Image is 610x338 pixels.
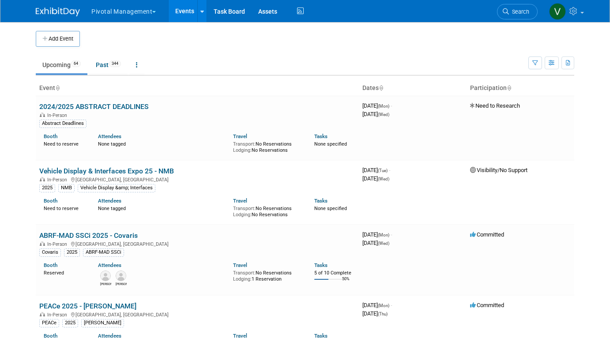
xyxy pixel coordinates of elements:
[549,3,566,20] img: Valerie Weld
[39,167,174,175] a: Vehicle Display & Interfaces Expo 25 - NMB
[40,113,45,117] img: In-Person Event
[391,302,392,308] span: -
[314,262,328,268] a: Tasks
[314,133,328,139] a: Tasks
[378,312,388,316] span: (Thu)
[233,147,252,153] span: Lodging:
[40,312,45,316] img: In-Person Event
[62,319,78,327] div: 2025
[116,281,127,286] div: Sujash Chatterjee
[362,111,389,117] span: [DATE]
[378,233,389,237] span: (Mon)
[44,133,57,139] a: Booth
[39,231,138,240] a: ABRF-MAD SSCi 2025 - Covaris
[497,4,538,19] a: Search
[36,56,87,73] a: Upcoming64
[379,84,383,91] a: Sort by Start Date
[470,302,504,308] span: Committed
[233,270,256,276] span: Transport:
[100,270,111,281] img: Melissa Gabello
[362,175,389,182] span: [DATE]
[78,184,155,192] div: Vehicle Display &amp; Interfaces
[362,302,392,308] span: [DATE]
[44,198,57,204] a: Booth
[467,81,574,96] th: Participation
[47,241,70,247] span: In-Person
[470,167,527,173] span: Visibility/No Support
[470,231,504,238] span: Committed
[378,104,389,109] span: (Mon)
[233,262,247,268] a: Travel
[342,277,350,289] td: 50%
[36,8,80,16] img: ExhibitDay
[362,231,392,238] span: [DATE]
[233,268,301,282] div: No Reservations 1 Reservation
[89,56,128,73] a: Past344
[100,281,111,286] div: Melissa Gabello
[39,102,149,111] a: 2024/2025 ABSTRACT DEADLINES
[39,248,61,256] div: Covaris
[36,31,80,47] button: Add Event
[389,167,390,173] span: -
[362,310,388,317] span: [DATE]
[83,248,124,256] div: ABRF-MAD SSCi
[109,60,121,67] span: 344
[233,276,252,282] span: Lodging:
[116,270,126,281] img: Sujash Chatterjee
[55,84,60,91] a: Sort by Event Name
[470,102,520,109] span: Need to Research
[378,168,388,173] span: (Tue)
[98,139,227,147] div: None tagged
[233,141,256,147] span: Transport:
[378,303,389,308] span: (Mon)
[391,102,392,109] span: -
[378,112,389,117] span: (Wed)
[81,319,124,327] div: [PERSON_NAME]
[98,262,121,268] a: Attendees
[39,311,355,318] div: [GEOGRAPHIC_DATA], [GEOGRAPHIC_DATA]
[71,60,81,67] span: 64
[314,206,347,211] span: None specified
[233,212,252,218] span: Lodging:
[40,241,45,246] img: In-Person Event
[44,204,85,212] div: Need to reserve
[314,141,347,147] span: None specified
[64,248,80,256] div: 2025
[40,177,45,181] img: In-Person Event
[233,139,301,153] div: No Reservations No Reservations
[98,204,227,212] div: None tagged
[39,176,355,183] div: [GEOGRAPHIC_DATA], [GEOGRAPHIC_DATA]
[362,167,390,173] span: [DATE]
[314,198,328,204] a: Tasks
[44,139,85,147] div: Need to reserve
[47,177,70,183] span: In-Person
[359,81,467,96] th: Dates
[47,113,70,118] span: In-Person
[314,270,355,276] div: 5 of 10 Complete
[39,240,355,247] div: [GEOGRAPHIC_DATA], [GEOGRAPHIC_DATA]
[233,133,247,139] a: Travel
[233,204,301,218] div: No Reservations No Reservations
[233,198,247,204] a: Travel
[98,198,121,204] a: Attendees
[98,133,121,139] a: Attendees
[362,240,389,246] span: [DATE]
[378,177,389,181] span: (Wed)
[378,241,389,246] span: (Wed)
[509,8,529,15] span: Search
[39,302,136,310] a: PEACe 2025 - [PERSON_NAME]
[58,184,75,192] div: NMB
[47,312,70,318] span: In-Person
[362,102,392,109] span: [DATE]
[36,81,359,96] th: Event
[39,319,59,327] div: PEACe
[39,120,87,128] div: Abstract Deadlines
[44,268,85,276] div: Reserved
[507,84,511,91] a: Sort by Participation Type
[39,184,55,192] div: 2025
[233,206,256,211] span: Transport:
[391,231,392,238] span: -
[44,262,57,268] a: Booth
